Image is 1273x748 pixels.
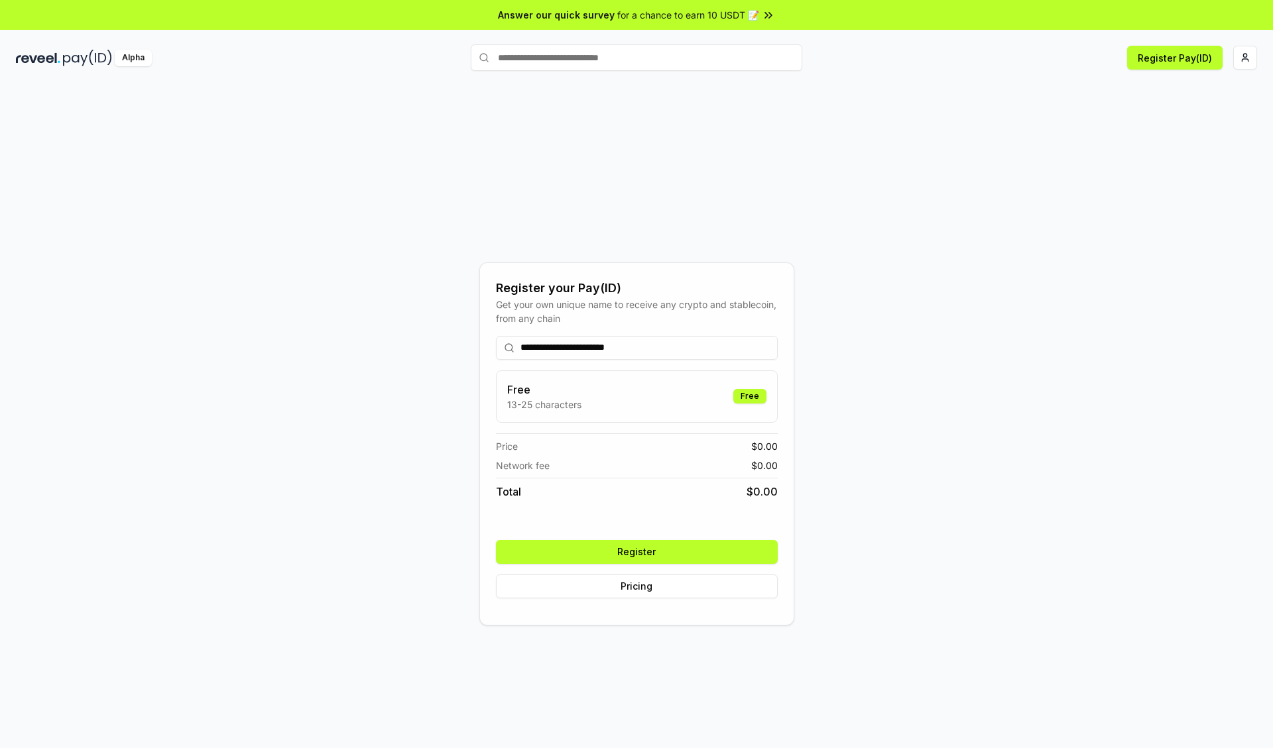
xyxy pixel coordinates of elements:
[496,458,550,472] span: Network fee
[496,439,518,453] span: Price
[507,382,581,398] h3: Free
[496,484,521,500] span: Total
[496,297,778,325] div: Get your own unique name to receive any crypto and stablecoin, from any chain
[496,574,778,598] button: Pricing
[63,50,112,66] img: pay_id
[751,439,778,453] span: $ 0.00
[16,50,60,66] img: reveel_dark
[733,389,766,403] div: Free
[498,8,615,22] span: Answer our quick survey
[747,484,778,500] span: $ 0.00
[507,398,581,411] p: 13-25 characters
[496,279,778,297] div: Register your Pay(ID)
[1127,46,1223,70] button: Register Pay(ID)
[617,8,759,22] span: for a chance to earn 10 USDT 📝
[115,50,152,66] div: Alpha
[751,458,778,472] span: $ 0.00
[496,540,778,564] button: Register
